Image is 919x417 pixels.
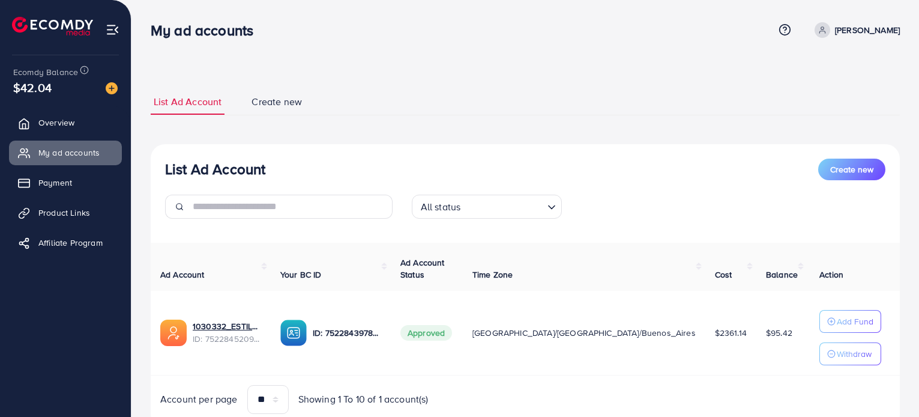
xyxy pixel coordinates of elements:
img: logo [12,17,93,35]
img: menu [106,23,119,37]
span: Ecomdy Balance [13,66,78,78]
span: Create new [252,95,302,109]
span: Affiliate Program [38,237,103,249]
span: $2361.14 [715,327,747,339]
img: ic-ads-acc.e4c84228.svg [160,320,187,346]
div: <span class='underline'>1030332_ESTILOCRIOLLO11_1751548899317</span></br>7522845209177309200 [193,320,261,345]
button: Create new [818,159,885,180]
span: Time Zone [472,269,513,281]
a: 1030332_ESTILOCRIOLLO11_1751548899317 [193,320,261,332]
p: Withdraw [837,347,872,361]
p: Add Fund [837,314,873,329]
span: Overview [38,117,74,129]
span: Your BC ID [280,269,322,281]
span: My ad accounts [38,147,100,159]
span: $95.42 [766,327,792,339]
span: Create new [830,163,873,175]
span: All status [418,198,463,216]
span: Balance [766,269,798,281]
p: ID: 7522843978698817554 [313,326,381,340]
span: [GEOGRAPHIC_DATA]/[GEOGRAPHIC_DATA]/Buenos_Aires [472,327,696,339]
span: $42.04 [13,79,52,96]
img: ic-ba-acc.ded83a64.svg [280,320,307,346]
img: image [106,82,118,94]
span: Account per page [160,392,238,406]
span: List Ad Account [154,95,221,109]
span: Approved [400,325,452,341]
button: Add Fund [819,310,881,333]
span: Ad Account Status [400,257,445,281]
span: Action [819,269,843,281]
a: My ad accounts [9,141,122,165]
a: Payment [9,171,122,195]
span: Payment [38,177,72,189]
div: Search for option [412,195,562,219]
p: [PERSON_NAME] [835,23,900,37]
button: Withdraw [819,342,881,365]
span: Ad Account [160,269,205,281]
span: Product Links [38,207,90,219]
span: Showing 1 To 10 of 1 account(s) [298,392,429,406]
h3: List Ad Account [165,160,265,178]
h3: My ad accounts [151,22,263,39]
span: Cost [715,269,732,281]
a: Product Links [9,201,122,225]
a: Affiliate Program [9,231,122,255]
a: [PERSON_NAME] [810,22,900,38]
a: Overview [9,111,122,135]
span: ID: 7522845209177309200 [193,333,261,345]
input: Search for option [464,196,542,216]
